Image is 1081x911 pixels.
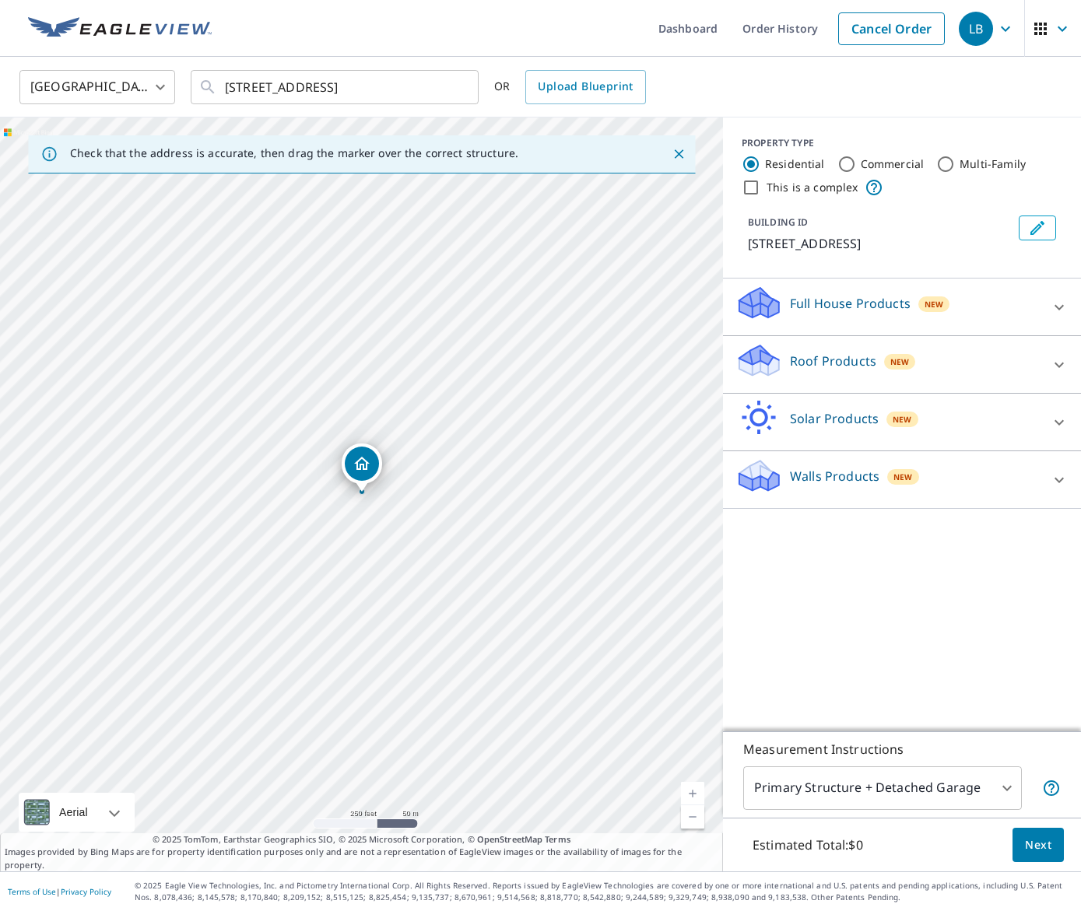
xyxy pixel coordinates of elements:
[494,70,646,104] div: OR
[748,234,1013,253] p: [STREET_ADDRESS]
[19,65,175,109] div: [GEOGRAPHIC_DATA]
[8,886,56,897] a: Terms of Use
[477,833,542,845] a: OpenStreetMap
[960,156,1026,172] label: Multi-Family
[790,352,876,370] p: Roof Products
[735,400,1069,444] div: Solar ProductsNew
[1025,836,1051,855] span: Next
[61,886,111,897] a: Privacy Policy
[19,793,135,832] div: Aerial
[681,805,704,829] a: Current Level 17, Zoom Out
[838,12,945,45] a: Cancel Order
[1019,215,1056,240] button: Edit building 1
[893,413,911,426] span: New
[225,65,447,109] input: Search by address or latitude-longitude
[525,70,645,104] a: Upload Blueprint
[70,146,518,160] p: Check that the address is accurate, then drag the marker over the correct structure.
[681,782,704,805] a: Current Level 17, Zoom In
[790,409,879,428] p: Solar Products
[735,285,1069,329] div: Full House ProductsNew
[135,880,1073,903] p: © 2025 Eagle View Technologies, Inc. and Pictometry International Corp. All Rights Reserved. Repo...
[743,766,1022,810] div: Primary Structure + Detached Garage
[890,356,909,368] span: New
[740,828,876,862] p: Estimated Total: $0
[748,215,808,229] p: BUILDING ID
[893,471,912,483] span: New
[959,12,993,46] div: LB
[743,740,1061,759] p: Measurement Instructions
[790,467,879,485] p: Walls Products
[742,136,1062,150] div: PROPERTY TYPE
[735,457,1069,502] div: Walls ProductsNew
[861,156,925,172] label: Commercial
[153,833,570,846] span: © 2025 TomTom, Earthstar Geographics SIO, © 2025 Microsoft Corporation, ©
[735,342,1069,387] div: Roof ProductsNew
[8,887,111,896] p: |
[342,443,382,492] div: Dropped pin, building 1, Residential property, 2121 W Maple St Wichita, KS 67213
[765,156,825,172] label: Residential
[545,833,570,845] a: Terms
[538,77,633,96] span: Upload Blueprint
[1042,779,1061,797] span: Your report will include the primary structure and a detached garage if one exists.
[669,144,689,164] button: Close
[28,17,212,40] img: EV Logo
[790,294,911,313] p: Full House Products
[54,793,93,832] div: Aerial
[767,180,858,195] label: This is a complex
[925,298,943,310] span: New
[1013,828,1064,863] button: Next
